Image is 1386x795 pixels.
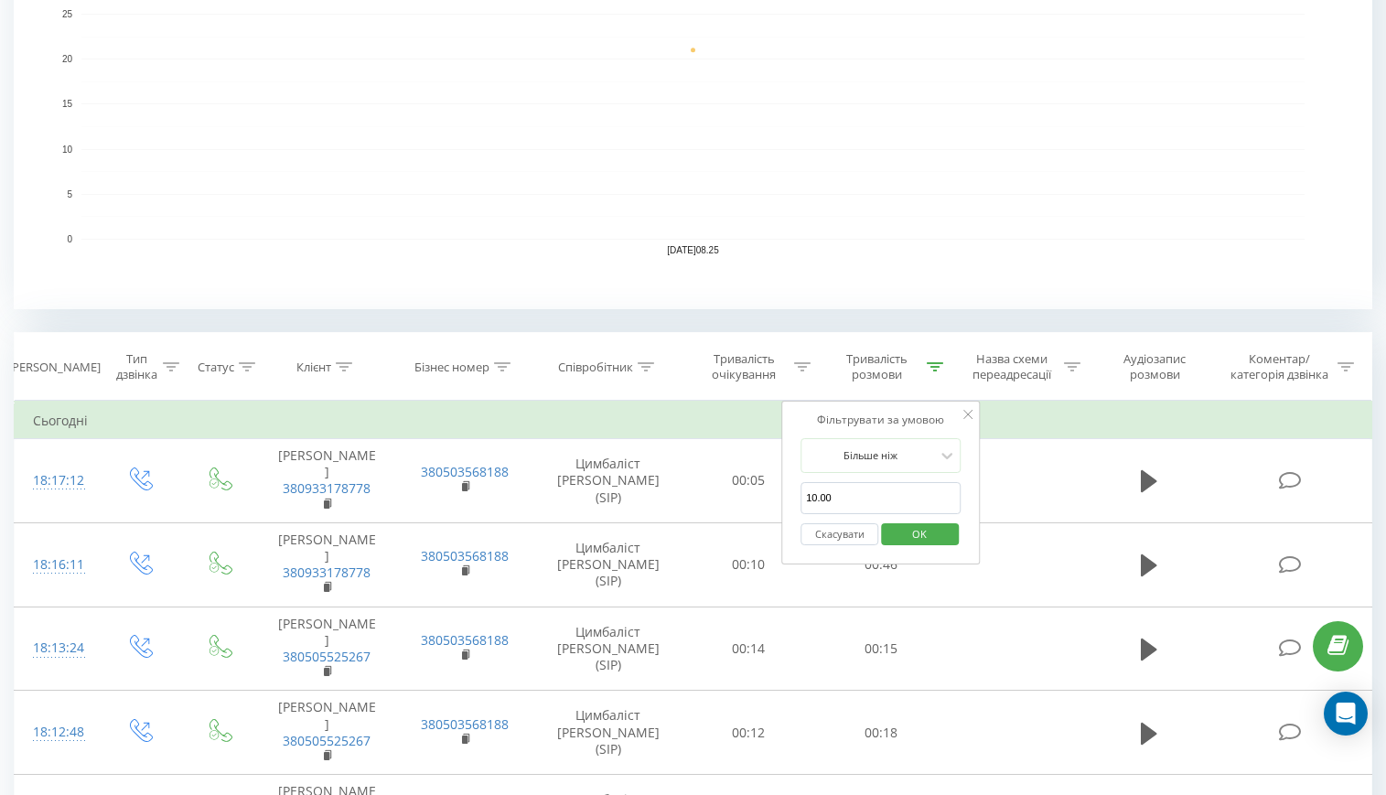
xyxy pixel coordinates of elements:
[421,463,509,480] a: 380503568188
[33,547,81,583] div: 18:16:11
[67,234,72,244] text: 0
[682,691,815,775] td: 00:12
[814,607,947,691] td: 00:15
[283,648,371,665] a: 380505525267
[115,351,158,382] div: Тип дзвінка
[682,522,815,607] td: 00:10
[258,691,396,775] td: [PERSON_NAME]
[62,100,73,110] text: 15
[894,520,945,548] span: OK
[15,403,1372,439] td: Сьогодні
[258,607,396,691] td: [PERSON_NAME]
[258,522,396,607] td: [PERSON_NAME]
[33,463,81,499] div: 18:17:12
[558,360,633,375] div: Співробітник
[296,360,331,375] div: Клієнт
[667,245,719,255] text: [DATE]08.25
[283,564,371,581] a: 380933178778
[62,145,73,155] text: 10
[1226,351,1333,382] div: Коментар/категорія дзвінка
[800,411,962,429] div: Фільтрувати за умовою
[699,351,790,382] div: Тривалість очікування
[283,732,371,749] a: 380505525267
[533,607,682,691] td: Цимбаліст [PERSON_NAME] (SIP)
[800,523,878,546] button: Скасувати
[800,482,962,514] input: 00:00
[533,522,682,607] td: Цимбаліст [PERSON_NAME] (SIP)
[832,351,922,382] div: Тривалість розмови
[198,360,234,375] div: Статус
[414,360,489,375] div: Бізнес номер
[33,714,81,750] div: 18:12:48
[964,351,1060,382] div: Назва схеми переадресації
[881,523,959,546] button: OK
[533,691,682,775] td: Цимбаліст [PERSON_NAME] (SIP)
[682,439,815,523] td: 00:05
[682,607,815,691] td: 00:14
[1324,692,1368,736] div: Open Intercom Messenger
[8,360,101,375] div: [PERSON_NAME]
[62,54,73,64] text: 20
[283,479,371,497] a: 380933178778
[62,9,73,19] text: 25
[421,547,509,564] a: 380503568188
[1101,351,1208,382] div: Аудіозапис розмови
[258,439,396,523] td: [PERSON_NAME]
[533,439,682,523] td: Цимбаліст [PERSON_NAME] (SIP)
[67,189,72,199] text: 5
[421,715,509,733] a: 380503568188
[33,630,81,666] div: 18:13:24
[421,631,509,649] a: 380503568188
[814,691,947,775] td: 00:18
